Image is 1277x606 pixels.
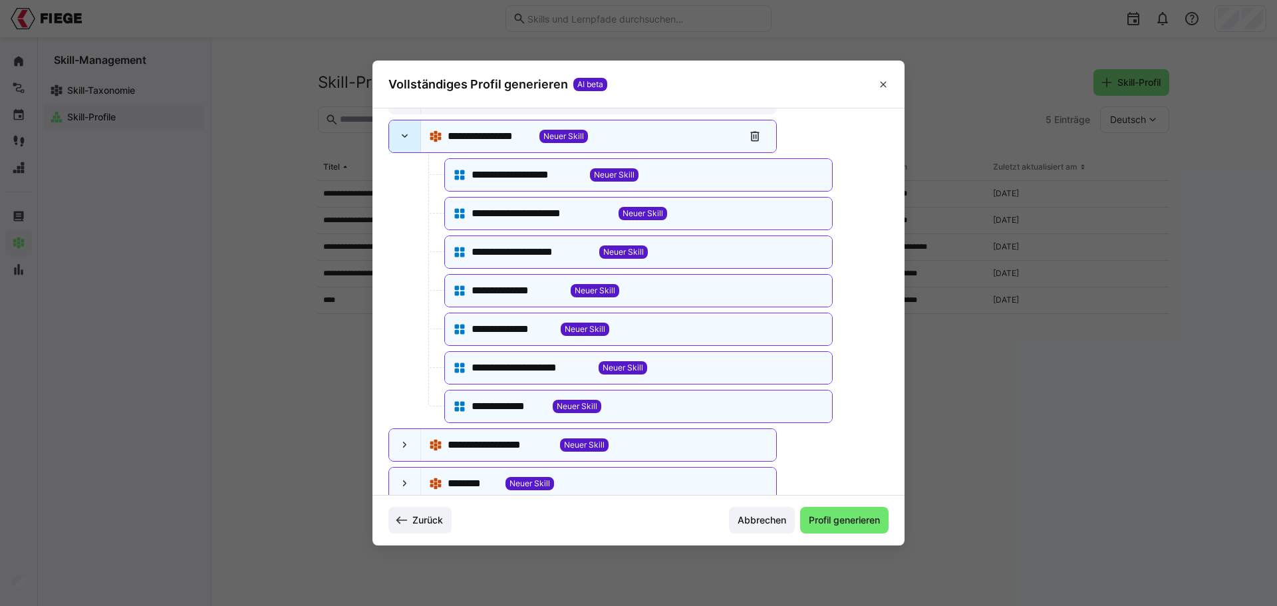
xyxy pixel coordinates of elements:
span: Neuer Skill [557,401,597,412]
span: Neuer Skill [564,440,605,450]
span: Neuer Skill [603,247,644,257]
span: Neuer Skill [543,131,584,142]
span: AI beta [573,78,607,91]
span: Neuer Skill [603,363,643,373]
span: Neuer Skill [623,208,663,219]
span: Neuer Skill [594,170,635,180]
span: Profil generieren [807,514,882,527]
span: Neuer Skill [565,324,605,335]
button: Profil generieren [800,507,889,533]
span: Neuer Skill [575,285,615,296]
button: Zurück [388,507,452,533]
span: Zurück [410,514,445,527]
h3: Vollständiges Profil generieren [388,76,568,92]
span: Abbrechen [736,514,788,527]
span: Neuer Skill [509,478,550,489]
button: Abbrechen [729,507,795,533]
